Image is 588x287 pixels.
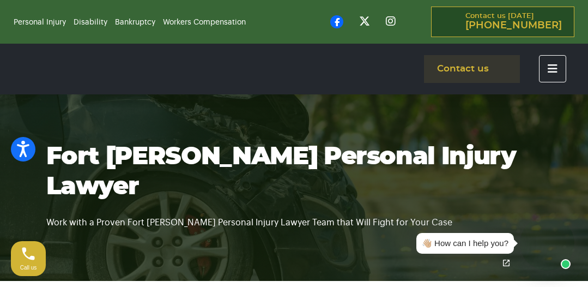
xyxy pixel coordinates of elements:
a: Workers Compensation [163,19,246,26]
img: logo [14,50,144,88]
a: Open chat [495,252,518,274]
span: Fort [PERSON_NAME] Personal Injury Lawyer [46,145,516,199]
span: [PHONE_NUMBER] [465,20,562,31]
div: 👋🏼 How can I help you? [422,237,508,250]
a: Disability [74,19,107,26]
p: Work with a Proven Fort [PERSON_NAME] Personal Injury Lawyer Team that Will Fight for Your Case [46,202,542,230]
span: Call us [20,265,37,271]
button: Toggle navigation [539,55,566,82]
a: Personal Injury [14,19,66,26]
p: Contact us [DATE] [465,13,562,31]
a: Contact us [424,55,520,83]
a: Bankruptcy [115,19,155,26]
a: Contact us [DATE][PHONE_NUMBER] [431,7,574,37]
